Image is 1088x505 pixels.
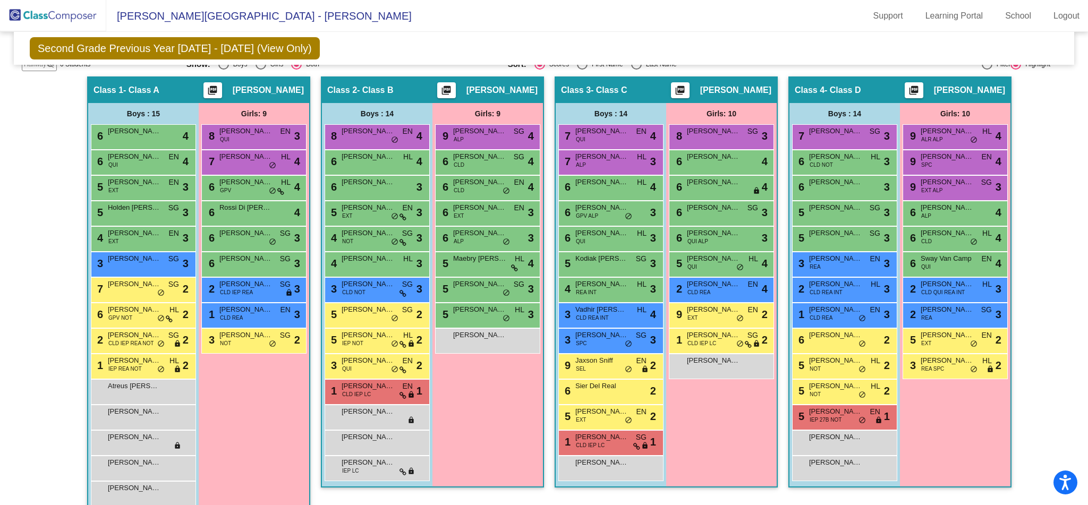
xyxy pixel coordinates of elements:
[687,279,740,289] span: [PERSON_NAME]
[183,281,189,297] span: 2
[650,281,656,297] span: 3
[575,177,628,187] span: [PERSON_NAME]
[328,232,337,244] span: 4
[280,279,291,290] span: SG
[996,204,1001,220] span: 4
[637,177,647,188] span: HL
[108,161,118,169] span: QUI
[687,202,740,213] span: [PERSON_NAME]
[219,228,273,238] span: [PERSON_NAME]
[168,202,179,213] span: SG
[453,151,506,162] span: [PERSON_NAME]
[528,153,534,169] span: 4
[503,289,510,297] span: do_not_disturb_alt
[809,177,862,187] span: [PERSON_NAME]
[996,128,1001,144] span: 4
[108,126,161,136] span: [PERSON_NAME]
[687,237,708,245] span: QUI ALP
[796,283,804,295] span: 2
[269,161,276,170] span: do_not_disturb_alt
[884,128,890,144] span: 3
[674,283,682,295] span: 2
[108,186,118,194] span: EXT
[169,304,179,315] span: HL
[762,128,768,144] span: 3
[921,279,974,289] span: [PERSON_NAME]
[219,177,273,187] span: [PERSON_NAME]
[674,85,686,100] mat-icon: picture_as_pdf
[528,281,534,297] span: 3
[219,279,273,289] span: [PERSON_NAME]
[30,37,320,59] span: Second Grade Previous Year [DATE] - [DATE] (View Only)
[865,7,912,24] a: Support
[219,126,273,136] span: [PERSON_NAME]
[206,181,215,193] span: 6
[453,202,506,213] span: [PERSON_NAME]
[454,237,464,245] span: ALP
[206,156,215,167] span: 7
[123,85,159,96] span: - Class A
[809,253,862,264] span: [PERSON_NAME]
[528,128,534,144] span: 4
[796,156,804,167] span: 6
[453,177,506,187] span: [PERSON_NAME]
[95,181,103,193] span: 5
[95,258,103,269] span: 3
[762,230,768,246] span: 3
[294,230,300,246] span: 3
[674,156,682,167] span: 6
[206,130,215,142] span: 8
[357,85,393,96] span: - Class B
[108,177,161,187] span: [PERSON_NAME]
[905,82,923,98] button: Print Students Details
[515,253,524,264] span: HL
[700,85,771,96] span: [PERSON_NAME]
[453,279,506,289] span: [PERSON_NAME]
[870,228,880,239] span: SG
[795,85,824,96] span: Class 4
[907,232,916,244] span: 6
[528,179,534,195] span: 4
[687,177,740,187] span: [PERSON_NAME]
[884,281,890,297] span: 3
[625,212,632,221] span: do_not_disturb_alt
[328,181,337,193] span: 6
[342,237,353,245] span: NOT
[762,255,768,271] span: 4
[402,279,413,290] span: SG
[169,228,179,239] span: EN
[206,85,219,100] mat-icon: picture_as_pdf
[576,212,598,220] span: GPV ALP
[328,258,337,269] span: 4
[870,126,880,137] span: SG
[796,258,804,269] span: 3
[796,130,804,142] span: 7
[871,279,880,290] span: HL
[416,179,422,195] span: 3
[514,202,524,213] span: EN
[562,232,571,244] span: 6
[416,255,422,271] span: 3
[934,85,1005,96] span: [PERSON_NAME]
[809,202,862,213] span: [PERSON_NAME]
[650,153,656,169] span: 3
[748,279,758,290] span: EN
[454,186,464,194] span: CLD
[981,177,992,188] span: SG
[183,179,189,195] span: 3
[982,279,992,290] span: HL
[108,304,161,315] span: [PERSON_NAME]
[921,228,974,238] span: [PERSON_NAME]
[440,156,448,167] span: 6
[921,212,931,220] span: ALP
[674,232,682,244] span: 6
[342,151,395,162] span: [PERSON_NAME]
[440,283,448,295] span: 5
[996,255,1001,271] span: 4
[907,85,920,100] mat-icon: picture_as_pdf
[921,151,974,162] span: [PERSON_NAME]
[674,181,682,193] span: 6
[884,153,890,169] span: 3
[884,204,890,220] span: 3
[650,230,656,246] span: 3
